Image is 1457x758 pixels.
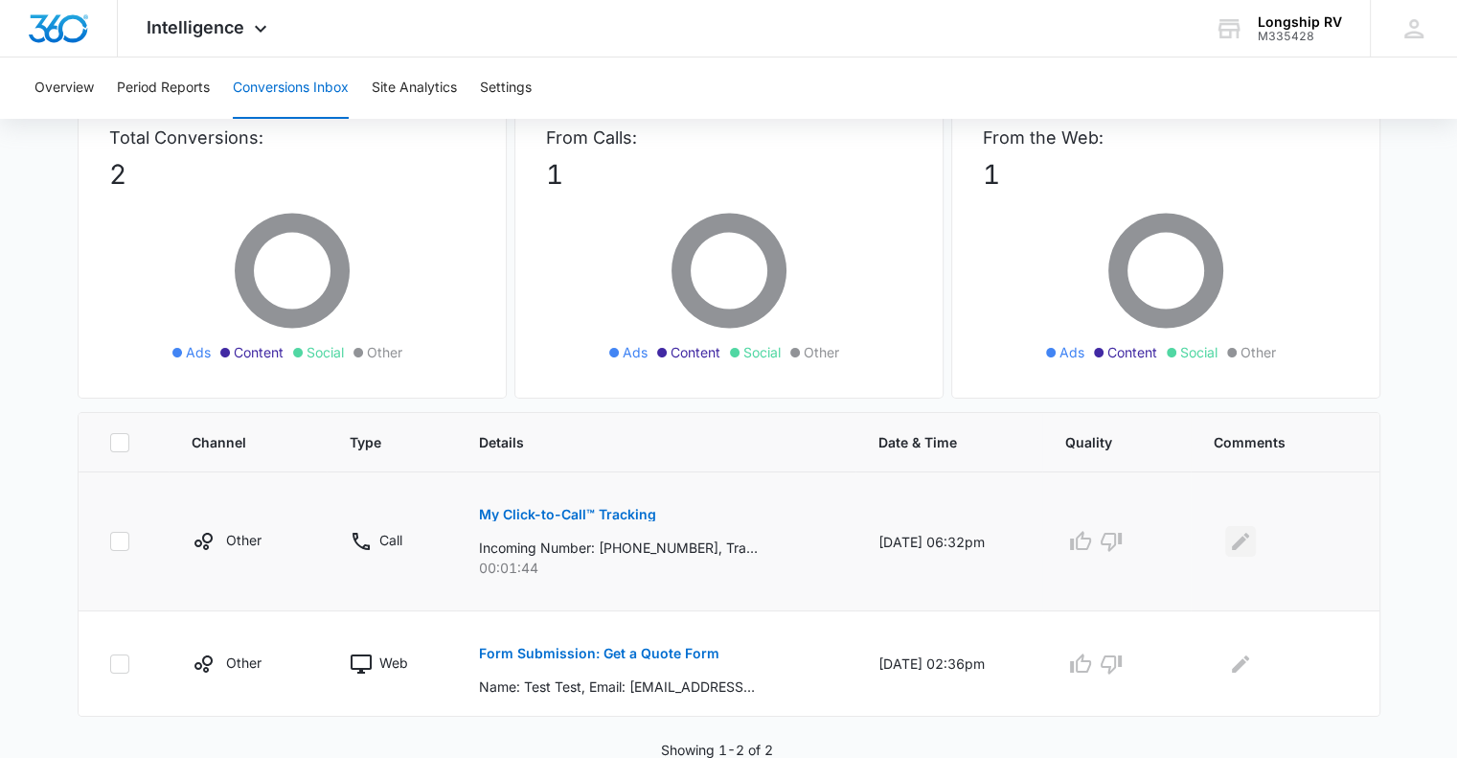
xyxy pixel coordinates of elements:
[1258,14,1342,30] div: account name
[743,342,781,362] span: Social
[479,538,758,558] p: Incoming Number: [PHONE_NUMBER], Tracking Number: [PHONE_NUMBER], Ring To: [PHONE_NUMBER], Caller...
[855,611,1042,717] td: [DATE] 02:36pm
[623,342,648,362] span: Ads
[379,530,402,550] p: Call
[109,154,475,195] p: 2
[1241,342,1276,362] span: Other
[479,677,758,697] p: Name: Test Test, Email: [EMAIL_ADDRESS][DOMAIN_NAME], Phone: [PHONE_NUMBER], Which service are yo...
[671,342,720,362] span: Content
[307,342,344,362] span: Social
[1059,342,1084,362] span: Ads
[479,432,805,452] span: Details
[855,472,1042,611] td: [DATE] 06:32pm
[1225,649,1256,679] button: Edit Comments
[147,17,244,37] span: Intelligence
[34,57,94,119] button: Overview
[379,653,408,673] p: Web
[233,57,349,119] button: Conversions Inbox
[479,558,832,578] p: 00:01:44
[983,154,1349,195] p: 1
[983,125,1349,150] p: From the Web:
[367,342,402,362] span: Other
[1065,432,1140,452] span: Quality
[1225,526,1256,557] button: Edit Comments
[1180,342,1218,362] span: Social
[1258,30,1342,43] div: account id
[878,432,991,452] span: Date & Time
[546,125,912,150] p: From Calls:
[479,508,656,521] p: My Click-to-Call™ Tracking
[479,492,656,538] button: My Click-to-Call™ Tracking
[1214,432,1321,452] span: Comments
[234,342,284,362] span: Content
[479,647,719,660] p: Form Submission: Get a Quote Form
[479,631,719,677] button: Form Submission: Get a Quote Form
[804,342,839,362] span: Other
[109,125,475,150] p: Total Conversions:
[480,57,532,119] button: Settings
[186,342,211,362] span: Ads
[372,57,457,119] button: Site Analytics
[192,432,276,452] span: Channel
[1107,342,1157,362] span: Content
[117,57,210,119] button: Period Reports
[226,653,262,673] p: Other
[546,154,912,195] p: 1
[226,530,262,550] p: Other
[350,432,405,452] span: Type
